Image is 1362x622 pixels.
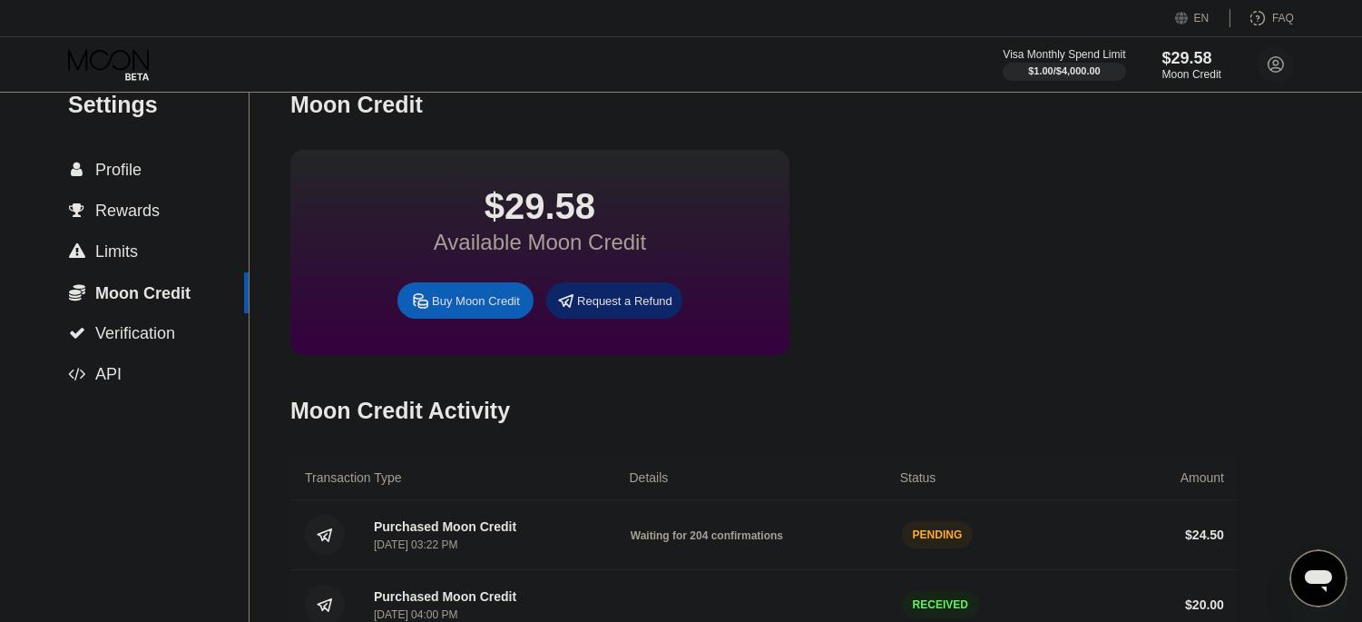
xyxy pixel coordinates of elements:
[72,162,83,178] span: 
[434,186,646,227] div: $29.58
[70,202,85,219] span: 
[546,282,682,319] div: Request a Refund
[1289,549,1347,607] iframe: Button to launch messaging window, conversation in progress
[1272,12,1294,25] div: FAQ
[68,92,249,118] div: Settings
[374,538,457,551] div: [DATE] 03:22 PM
[1162,68,1221,81] div: Moon Credit
[1162,49,1221,68] div: $29.58
[902,521,974,548] div: PENDING
[900,470,936,485] div: Status
[69,283,85,301] span: 
[95,284,191,302] span: Moon Credit
[630,470,669,485] div: Details
[1185,528,1224,542] div: $ 24.50
[290,398,510,424] div: Moon Credit Activity
[95,202,160,220] span: Rewards
[1230,9,1294,27] div: FAQ
[69,243,85,260] span: 
[95,161,142,179] span: Profile
[397,282,534,319] div: Buy Moon Credit
[1175,9,1230,27] div: EN
[95,242,138,261] span: Limits
[1181,470,1224,485] div: Amount
[1003,48,1125,81] div: Visa Monthly Spend Limit$1.00/$4,000.00
[1162,49,1221,81] div: $29.58Moon Credit
[95,365,122,383] span: API
[374,519,516,534] div: Purchased Moon Credit
[1003,48,1125,61] div: Visa Monthly Spend Limit
[1194,12,1210,25] div: EN
[902,591,979,618] div: RECEIVED
[69,325,85,341] span: 
[69,366,86,382] span: 
[68,202,86,219] div: 
[1028,65,1101,76] div: $1.00 / $4,000.00
[432,293,520,309] div: Buy Moon Credit
[68,162,86,178] div: 
[290,92,423,118] div: Moon Credit
[434,230,646,255] div: Available Moon Credit
[68,243,86,260] div: 
[1185,597,1224,612] div: $ 20.00
[374,589,516,604] div: Purchased Moon Credit
[68,283,86,301] div: 
[305,470,402,485] div: Transaction Type
[374,608,457,621] div: [DATE] 04:00 PM
[95,324,175,342] span: Verification
[68,366,86,382] div: 
[577,293,672,309] div: Request a Refund
[631,529,783,542] span: Waiting for 204 confirmations
[68,325,86,341] div: 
